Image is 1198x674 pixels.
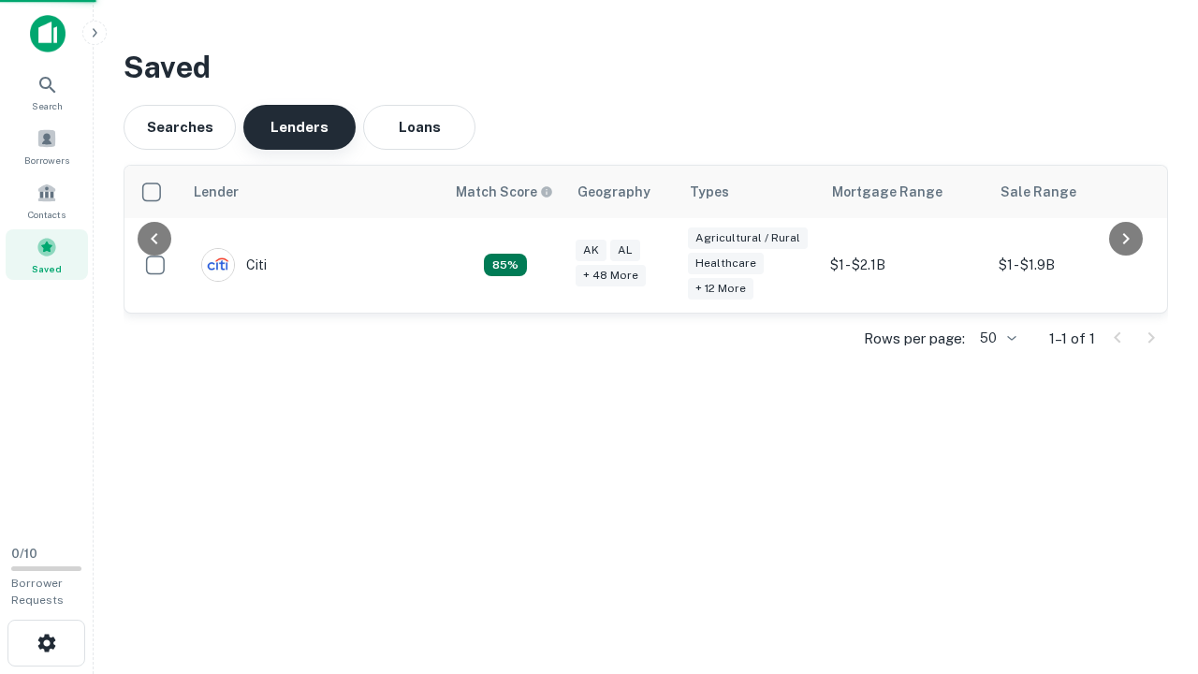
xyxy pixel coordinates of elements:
div: + 48 more [576,265,646,286]
a: Saved [6,229,88,280]
button: Lenders [243,105,356,150]
h6: Match Score [456,182,549,202]
div: Lender [194,181,239,203]
div: Healthcare [688,253,764,274]
div: AL [610,240,640,261]
span: Search [32,98,63,113]
div: Citi [201,248,267,282]
div: + 12 more [688,278,753,300]
td: $1 - $2.1B [821,218,989,313]
div: AK [576,240,606,261]
th: Mortgage Range [821,166,989,218]
p: 1–1 of 1 [1049,328,1095,350]
div: Geography [577,181,650,203]
iframe: Chat Widget [1104,524,1198,614]
div: Agricultural / Rural [688,227,808,249]
th: Types [679,166,821,218]
div: Capitalize uses an advanced AI algorithm to match your search with the best lender. The match sco... [484,254,527,276]
div: Capitalize uses an advanced AI algorithm to match your search with the best lender. The match sco... [456,182,553,202]
div: Types [690,181,729,203]
span: Saved [32,261,62,276]
a: Contacts [6,175,88,226]
div: Sale Range [1001,181,1076,203]
h3: Saved [124,45,1168,90]
a: Borrowers [6,121,88,171]
div: 50 [972,325,1019,352]
th: Lender [183,166,445,218]
th: Capitalize uses an advanced AI algorithm to match your search with the best lender. The match sco... [445,166,566,218]
a: Search [6,66,88,117]
button: Searches [124,105,236,150]
span: Borrowers [24,153,69,168]
img: picture [202,249,234,281]
td: $1 - $1.9B [989,218,1158,313]
button: Loans [363,105,475,150]
span: Contacts [28,207,66,222]
div: Mortgage Range [832,181,942,203]
span: Borrower Requests [11,577,64,607]
th: Geography [566,166,679,218]
img: capitalize-icon.png [30,15,66,52]
p: Rows per page: [864,328,965,350]
span: 0 / 10 [11,547,37,561]
th: Sale Range [989,166,1158,218]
